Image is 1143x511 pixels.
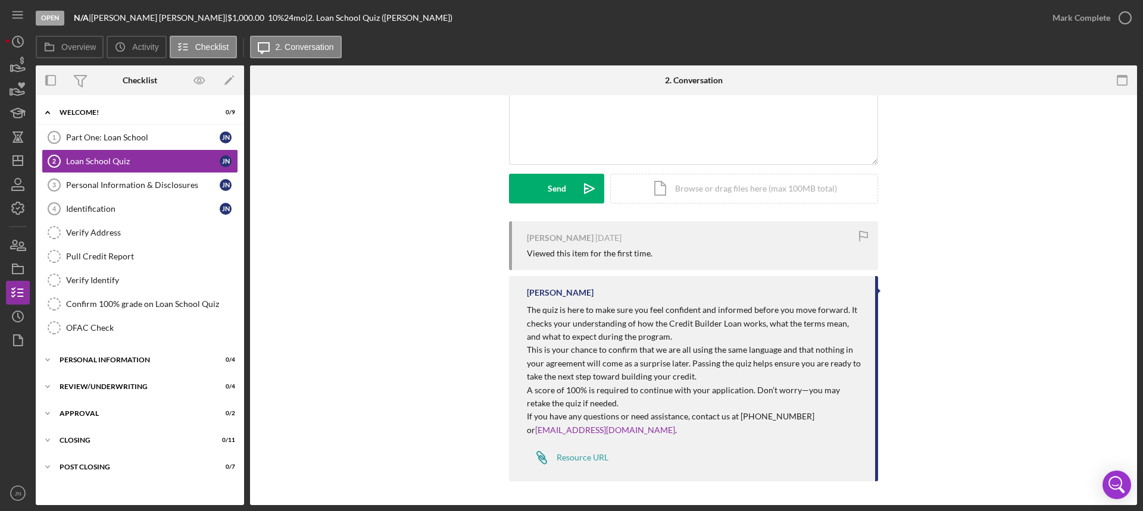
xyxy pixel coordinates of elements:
[220,203,232,215] div: J N
[14,490,21,497] text: JN
[107,36,166,58] button: Activity
[61,42,96,52] label: Overview
[527,343,863,383] p: This is your chance to confirm that we are all using the same language and that nothing in your a...
[227,13,268,23] div: $1,000.00
[36,11,64,26] div: Open
[42,126,238,149] a: 1Part One: Loan SchoolJN
[170,36,237,58] button: Checklist
[42,221,238,244] a: Verify Address
[548,174,566,203] div: Send
[60,437,205,444] div: Closing
[60,463,205,471] div: Post Closing
[42,149,238,173] a: 2Loan School QuizJN
[91,13,227,23] div: [PERSON_NAME] [PERSON_NAME] |
[214,383,235,390] div: 0 / 4
[284,13,305,23] div: 24 mo
[66,275,238,285] div: Verify Identify
[66,204,220,214] div: Identification
[123,76,157,85] div: Checklist
[66,156,220,166] div: Loan School Quiz
[595,233,622,243] time: 2025-08-04 22:03
[527,410,863,437] p: If you have any questions or need assistance, contact us at [PHONE_NUMBER] or .
[527,303,863,343] p: The quiz is here to make sure you feel confident and informed before you move forward. It checks ...
[74,13,91,23] div: |
[66,180,220,190] div: Personal Information & Disclosures
[527,288,594,297] div: [PERSON_NAME]
[42,316,238,340] a: OFAC Check
[665,76,723,85] div: 2. Conversation
[52,205,57,212] tspan: 4
[42,173,238,197] a: 3Personal Information & DisclosuresJN
[52,181,56,189] tspan: 3
[509,174,604,203] button: Send
[527,249,652,258] div: Viewed this item for the first time.
[268,13,284,23] div: 10 %
[42,197,238,221] a: 4IdentificationJN
[1103,471,1131,499] div: Open Intercom Messenger
[305,13,452,23] div: | 2. Loan School Quiz ([PERSON_NAME])
[214,463,235,471] div: 0 / 7
[527,233,594,243] div: [PERSON_NAME]
[214,437,235,444] div: 0 / 11
[1053,6,1110,30] div: Mark Complete
[214,356,235,363] div: 0 / 4
[60,356,205,363] div: Personal Information
[42,268,238,292] a: Verify Identify
[42,292,238,316] a: Confirm 100% grade on Loan School Quiz
[42,244,238,268] a: Pull Credit Report
[36,36,104,58] button: Overview
[535,425,675,435] a: [EMAIL_ADDRESS][DOMAIN_NAME]
[60,410,205,417] div: Approval
[195,42,229,52] label: Checklist
[52,134,56,141] tspan: 1
[66,323,238,333] div: OFAC Check
[66,252,238,261] div: Pull Credit Report
[66,299,238,309] div: Confirm 100% grade on Loan School Quiz
[220,179,232,191] div: J N
[220,131,232,143] div: J N
[66,228,238,237] div: Verify Address
[214,109,235,116] div: 0 / 9
[214,410,235,417] div: 0 / 2
[6,481,30,505] button: JN
[527,446,608,469] a: Resource URL
[66,133,220,142] div: Part One: Loan School
[74,12,89,23] b: N/A
[276,42,334,52] label: 2. Conversation
[60,383,205,390] div: Review/Underwriting
[52,158,56,165] tspan: 2
[60,109,205,116] div: Welcome!
[1041,6,1137,30] button: Mark Complete
[132,42,158,52] label: Activity
[527,384,863,410] p: A score of 100% is required to continue with your application. Don’t worry—you may retake the qui...
[220,155,232,167] div: J N
[250,36,342,58] button: 2. Conversation
[557,453,608,462] div: Resource URL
